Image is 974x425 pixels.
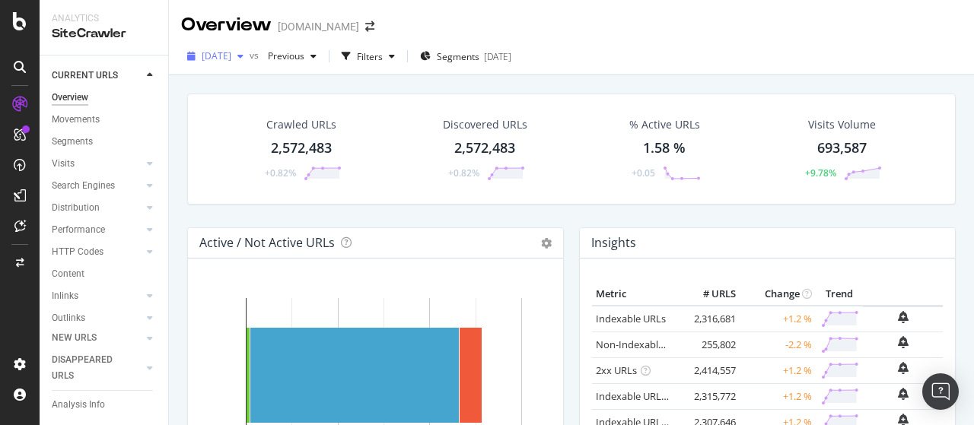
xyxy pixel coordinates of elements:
td: 2,414,557 [679,357,740,383]
td: 2,315,772 [679,383,740,409]
a: DISAPPEARED URLS [52,352,142,384]
div: Movements [52,112,100,128]
a: Outlinks [52,310,142,326]
div: +0.82% [265,167,296,179]
a: NEW URLS [52,330,142,346]
div: Filters [357,50,383,63]
td: -2.2 % [740,331,816,357]
div: +0.82% [448,167,479,179]
div: [DOMAIN_NAME] [278,19,359,34]
div: +0.05 [632,167,655,179]
a: Indexable URLs [596,312,666,325]
div: SiteCrawler [52,25,156,43]
div: DISAPPEARED URLS [52,352,129,384]
a: Segments [52,134,158,150]
div: bell-plus [898,362,909,374]
div: [DATE] [484,50,511,63]
div: HTTP Codes [52,244,103,260]
div: Crawled URLs [266,117,336,132]
a: Distribution [52,200,142,216]
th: Metric [592,283,679,306]
th: # URLS [679,283,740,306]
div: % Active URLs [629,117,700,132]
a: HTTP Codes [52,244,142,260]
a: 2xx URLs [596,363,637,377]
button: Filters [336,44,401,68]
button: Previous [262,44,323,68]
td: +1.2 % [740,383,816,409]
i: Options [541,238,552,249]
div: Distribution [52,200,100,216]
td: +1.2 % [740,306,816,332]
a: Search Engines [52,178,142,194]
a: Performance [52,222,142,238]
div: Analysis Info [52,397,105,413]
div: 1.58 % [643,138,686,158]
a: Indexable URLs with Bad H1 [596,389,723,403]
div: Analytics [52,12,156,25]
a: Content [52,266,158,282]
div: Outlinks [52,310,85,326]
div: Visits [52,156,75,172]
div: Open Intercom Messenger [922,373,959,410]
h4: Insights [591,233,636,253]
span: Previous [262,49,304,62]
div: arrow-right-arrow-left [365,21,374,32]
th: Change [740,283,816,306]
span: vs [250,49,262,62]
h4: Active / Not Active URLs [199,233,335,253]
div: 2,572,483 [454,138,515,158]
button: Segments[DATE] [414,44,517,68]
div: Overview [52,90,88,106]
a: Analysis Info [52,397,158,413]
span: 2025 Sep. 15th [202,49,231,62]
div: 693,587 [817,138,867,158]
td: 2,316,681 [679,306,740,332]
div: bell-plus [898,388,909,400]
div: Content [52,266,84,282]
a: Non-Indexable URLs [596,338,689,351]
div: Search Engines [52,178,115,194]
div: bell-plus [898,336,909,348]
div: Discovered URLs [443,117,527,132]
div: NEW URLS [52,330,97,346]
div: Performance [52,222,105,238]
div: +9.78% [805,167,836,179]
div: Visits Volume [808,117,876,132]
th: Trend [816,283,863,306]
div: 2,572,483 [271,138,332,158]
div: Overview [181,12,272,38]
span: Segments [437,50,479,63]
div: Inlinks [52,288,78,304]
a: CURRENT URLS [52,68,142,84]
a: Overview [52,90,158,106]
div: bell-plus [898,311,909,323]
a: Inlinks [52,288,142,304]
td: 255,802 [679,331,740,357]
button: [DATE] [181,44,250,68]
div: CURRENT URLS [52,68,118,84]
div: Segments [52,134,93,150]
a: Movements [52,112,158,128]
a: Visits [52,156,142,172]
td: +1.2 % [740,357,816,383]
